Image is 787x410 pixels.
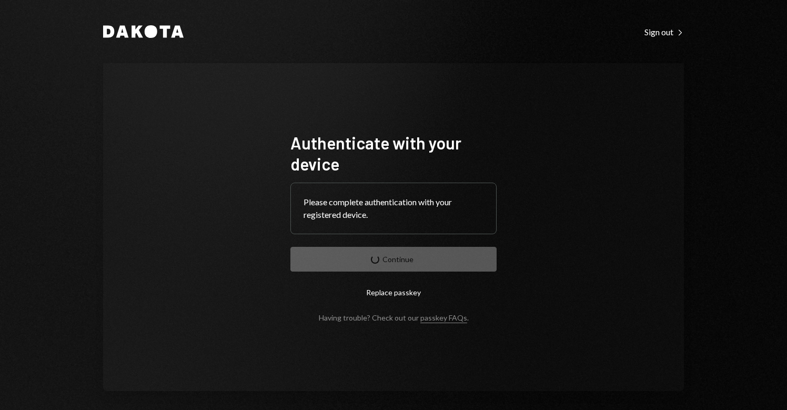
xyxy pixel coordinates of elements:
[644,27,684,37] div: Sign out
[644,26,684,37] a: Sign out
[290,280,497,305] button: Replace passkey
[319,313,469,322] div: Having trouble? Check out our .
[290,132,497,174] h1: Authenticate with your device
[304,196,483,221] div: Please complete authentication with your registered device.
[420,313,467,323] a: passkey FAQs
